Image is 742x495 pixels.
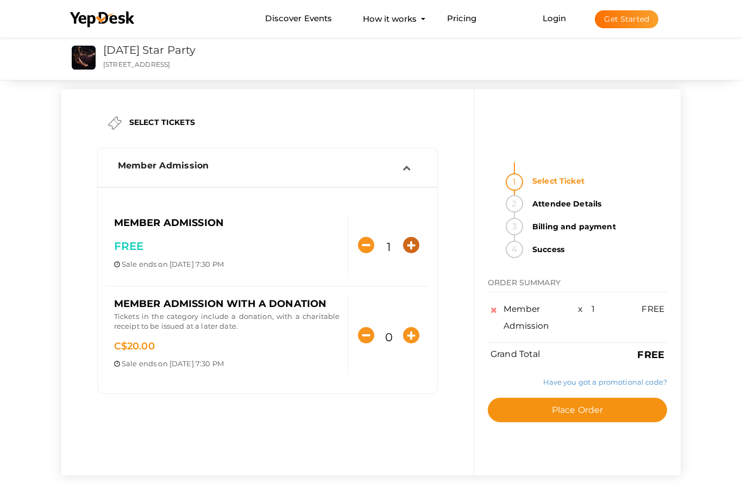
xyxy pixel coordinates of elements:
[114,239,340,254] p: FREE
[114,298,326,310] span: Member Admission with a donation
[122,260,137,268] span: Sale
[526,241,667,258] strong: Success
[642,304,664,314] span: FREE
[103,60,474,69] p: [STREET_ADDRESS]
[114,217,224,229] span: Member Admission
[72,46,96,70] img: LQJ91ALS_small.png
[504,304,549,331] span: Member Admission
[488,278,561,287] span: ORDER SUMMARY
[543,378,667,386] a: Have you got a promotional code?
[114,340,127,352] span: C$
[595,10,658,28] button: Get Started
[114,340,155,352] span: 20.00
[265,9,332,29] a: Discover Events
[114,311,340,334] p: Tickets in the category include a donation, with a charitable receipt to be issued at a later date.
[118,160,209,171] span: Member Admission
[114,359,340,369] p: ends on [DATE] 7:30 PM
[543,13,567,23] a: Login
[114,259,340,270] p: ends on [DATE] 7:30 PM
[129,117,195,128] label: SELECT TICKETS
[447,9,477,29] a: Pricing
[122,359,137,368] span: Sale
[103,167,432,177] a: Member Admission
[526,218,667,235] strong: Billing and payment
[526,172,667,190] strong: Select Ticket
[578,304,595,314] span: x 1
[491,348,540,361] label: Grand Total
[103,43,196,57] a: [DATE] Star Party
[360,9,420,29] button: How it works
[488,398,667,422] button: Place Order
[108,116,122,130] img: ticket.png
[637,349,664,361] b: FREE
[552,405,603,415] span: Place Order
[526,195,667,212] strong: Attendee Details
